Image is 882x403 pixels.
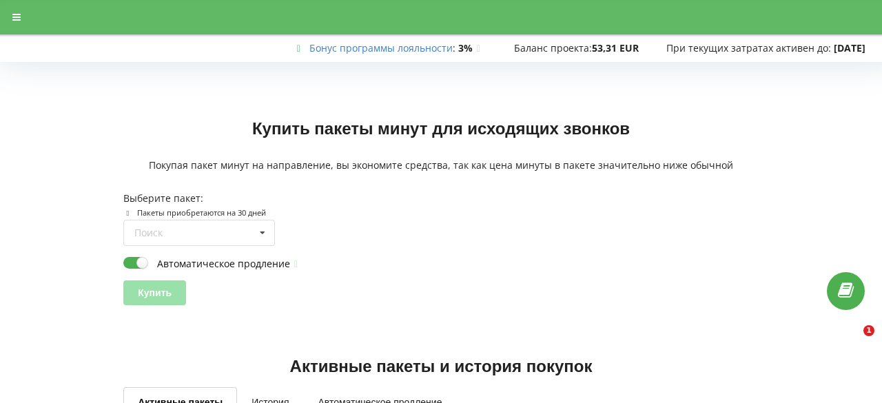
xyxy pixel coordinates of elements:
i: Включите эту опцию, чтобы автоматически продлевать действие пакета в день его завершения. Средств... [290,258,302,268]
span: 1 [863,325,874,336]
p: Покупая пакет минут на направление, вы экономите средства, так как цена минуты в пакете значитель... [123,158,759,172]
strong: [DATE] [834,41,865,54]
form: Выберите пакет: [123,192,759,304]
a: Бонус программы лояльности [309,41,453,54]
span: При текущих затратах активен до: [666,41,831,54]
strong: 3% [458,41,486,54]
iframe: Intercom live chat [835,325,868,358]
label: Автоматическое продление [123,256,304,270]
h2: Активные пакеты и история покупок [123,356,759,378]
strong: 53,31 EUR [592,41,639,54]
h2: Купить пакеты минут для исходящих звонков [255,118,627,140]
small: Пакеты приобретаются на 30 дней [137,207,266,218]
div: Поиск [134,228,163,238]
span: : [309,41,455,54]
span: Баланс проекта: [514,41,592,54]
